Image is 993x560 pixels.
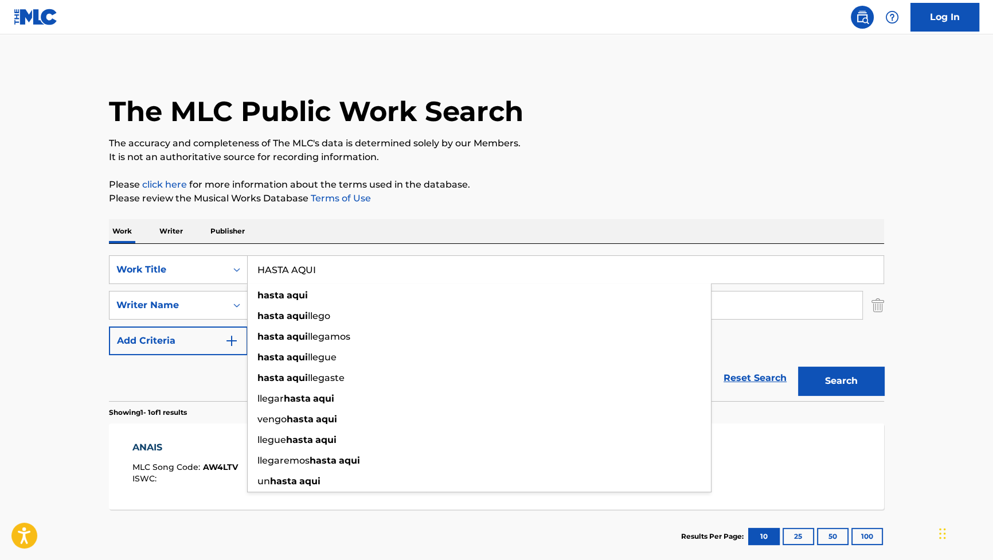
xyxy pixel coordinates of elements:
[287,372,308,383] strong: aqui
[109,150,884,164] p: It is not an authoritative source for recording information.
[718,365,792,391] a: Reset Search
[851,6,874,29] a: Public Search
[310,455,337,466] strong: hasta
[284,393,311,404] strong: hasta
[885,10,899,24] img: help
[783,528,814,545] button: 25
[142,179,187,190] a: click here
[203,462,238,472] span: AW4LTV
[132,441,238,454] div: ANAIS
[257,352,284,363] strong: hasta
[308,310,330,321] span: llego
[156,219,186,243] p: Writer
[851,528,883,545] button: 100
[109,94,523,129] h1: The MLC Public Work Search
[109,326,248,355] button: Add Criteria
[257,290,284,301] strong: hasta
[910,3,979,32] a: Log In
[257,414,287,425] span: vengo
[132,473,159,484] span: ISWC :
[14,9,58,25] img: MLC Logo
[257,434,286,445] span: llegue
[109,219,135,243] p: Work
[109,255,884,401] form: Search Form
[286,434,313,445] strong: hasta
[287,414,314,425] strong: hasta
[257,372,284,383] strong: hasta
[116,263,220,277] div: Work Title
[936,505,993,560] iframe: Chat Widget
[109,407,187,418] p: Showing 1 - 1 of 1 results
[871,291,884,320] img: Delete Criterion
[308,372,345,383] span: llegaste
[116,298,220,312] div: Writer Name
[257,455,310,466] span: llegaremos
[939,516,946,551] div: Drag
[748,528,780,545] button: 10
[798,367,884,395] button: Search
[257,393,284,404] span: llegar
[299,476,320,487] strong: aqui
[207,219,248,243] p: Publisher
[132,462,203,472] span: MLC Song Code :
[109,423,884,510] a: ANAISMLC Song Code:AW4LTVISWC:Writers (1)[PERSON_NAME]Recording Artists (0)Total Known Shares:100%
[287,290,308,301] strong: aqui
[287,331,308,342] strong: aqui
[257,331,284,342] strong: hasta
[817,528,849,545] button: 50
[109,178,884,192] p: Please for more information about the terms used in the database.
[308,331,350,342] span: llegamos
[308,193,371,204] a: Terms of Use
[287,352,308,363] strong: aqui
[287,310,308,321] strong: aqui
[109,137,884,150] p: The accuracy and completeness of The MLC's data is determined solely by our Members.
[881,6,904,29] div: Help
[315,434,337,445] strong: aqui
[316,414,337,425] strong: aqui
[109,192,884,205] p: Please review the Musical Works Database
[681,531,746,542] p: Results Per Page:
[339,455,360,466] strong: aqui
[313,393,334,404] strong: aqui
[225,334,239,348] img: 9d2ae6d4665cec9f34b9.svg
[308,352,337,363] span: llegue
[270,476,297,487] strong: hasta
[257,476,270,487] span: un
[257,310,284,321] strong: hasta
[855,10,869,24] img: search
